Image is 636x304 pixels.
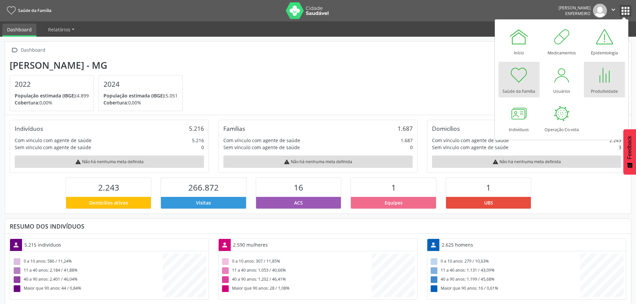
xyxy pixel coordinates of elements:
[492,159,498,165] i: warning
[15,156,204,168] div: Não há nenhuma meta definida
[10,45,19,55] i: 
[430,284,580,293] div: Maior que 90 anos: 16 / 0,61%
[294,199,303,206] span: ACS
[541,62,582,97] a: Usuários
[620,5,631,17] button: apps
[401,137,413,144] div: 1.687
[15,92,89,99] p: 4.899
[430,241,437,249] i: person
[196,199,211,206] span: Visitas
[103,80,178,88] h4: 2024
[188,182,219,193] span: 266.872
[103,99,178,106] p: 0,00%
[430,275,580,284] div: 40 a 90 anos: 1.199 / 45,68%
[12,275,163,284] div: 40 a 90 anos: 2.401 / 46,04%
[103,92,166,99] span: População estimada (IBGE):
[609,137,621,144] div: 2.243
[15,144,91,151] div: Sem vínculo com agente de saúde
[221,266,372,275] div: 11 a 40 anos: 1.053 / 40,66%
[593,4,607,18] img: img
[432,125,460,132] div: Domicílios
[15,99,89,106] p: 0,00%
[19,45,46,55] div: Dashboard
[223,137,300,144] div: Com vínculo com agente de saúde
[10,45,46,55] a:  Dashboard
[223,156,413,168] div: Não há nenhuma meta definida
[410,144,413,151] div: 0
[385,199,403,206] span: Equipes
[223,125,245,132] div: Famílias
[584,23,625,59] a: Epidemiologia
[43,24,79,35] a: Relatórios
[221,241,228,249] i: person
[623,129,636,175] button: Feedback - Mostrar pesquisa
[15,137,91,144] div: Com vínculo com agente de saúde
[15,92,77,99] span: População estimada (IBGE):
[430,257,580,266] div: 0 a 10 anos: 279 / 10,63%
[565,11,591,16] span: Enfermeiro
[75,159,81,165] i: warning
[607,4,620,18] button: 
[284,159,290,165] i: warning
[231,239,270,251] div: 2.590 mulheres
[10,223,626,230] div: Resumo dos indivíduos
[12,284,163,293] div: Maior que 90 anos: 44 / 0,84%
[15,125,43,132] div: Indivíduos
[541,100,582,136] a: Operação Co-vida
[10,60,187,71] div: [PERSON_NAME] - MG
[398,125,413,132] div: 1.687
[486,182,491,193] span: 1
[22,239,63,251] div: 5.215 indivíduos
[498,100,540,136] a: Indivíduos
[432,144,508,151] div: Sem vínculo com agente de saúde
[627,136,633,159] span: Feedback
[223,144,300,151] div: Sem vínculo com agente de saúde
[12,257,163,266] div: 0 a 10 anos: 586 / 11,24%
[48,26,70,33] span: Relatórios
[484,199,493,206] span: UBS
[439,239,475,251] div: 2.625 homens
[391,182,396,193] span: 1
[103,99,128,106] span: Cobertura:
[12,241,20,249] i: person
[294,182,303,193] span: 16
[498,23,540,59] a: Início
[432,137,509,144] div: Com vínculo com agente de saúde
[430,266,580,275] div: 11 a 40 anos: 1.131 / 43,09%
[2,24,36,37] a: Dashboard
[18,8,51,13] span: Saúde da Família
[12,266,163,275] div: 11 a 40 anos: 2.184 / 41,88%
[15,99,39,106] span: Cobertura:
[192,137,204,144] div: 5.216
[189,125,204,132] div: 5.216
[98,182,119,193] span: 2.243
[610,6,617,13] i: 
[559,5,591,11] div: [PERSON_NAME]
[5,5,51,16] a: Saúde da Família
[15,80,89,88] h4: 2022
[221,275,372,284] div: 40 a 90 anos: 1.202 / 46,41%
[221,257,372,266] div: 0 a 10 anos: 307 / 11,85%
[432,156,621,168] div: Não há nenhuma meta definida
[584,62,625,97] a: Produtividade
[89,199,128,206] span: Domicílios ativos
[221,284,372,293] div: Maior que 90 anos: 28 / 1,08%
[201,144,204,151] div: 0
[103,92,178,99] p: 5.051
[541,23,582,59] a: Medicamentos
[498,62,540,97] a: Saúde da Família
[619,144,621,151] div: 3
